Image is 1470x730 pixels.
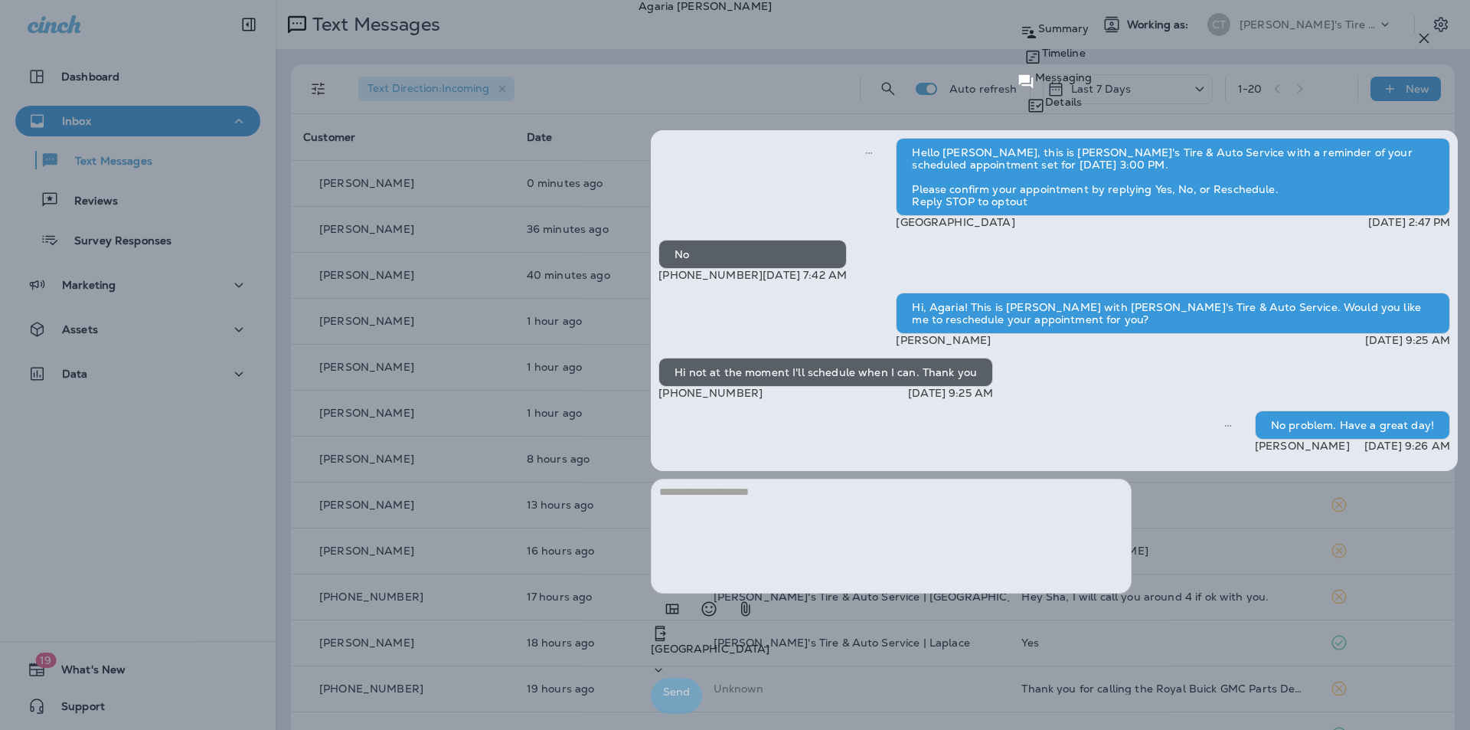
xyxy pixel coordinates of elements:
p: [DATE] 7:42 AM [763,269,847,281]
p: [GEOGRAPHIC_DATA] [896,216,1014,228]
button: Add in a premade template [657,594,688,624]
p: [PERSON_NAME] [896,334,991,346]
p: [DATE] 2:47 PM [1368,216,1450,228]
div: +1 (337) 856-9933 [651,624,1458,678]
p: Summary [1038,22,1089,34]
p: Messaging [1035,71,1092,83]
div: Hi not at the moment I'll schedule when I can. Thank you [658,358,993,387]
p: [GEOGRAPHIC_DATA] [651,643,1458,655]
div: No [658,240,847,269]
p: [DATE] 9:26 AM [1364,440,1450,452]
button: Select an emoji [694,594,724,624]
p: [PERSON_NAME] [1255,440,1350,452]
p: Timeline [1042,47,1086,59]
div: Hi, Agaria! This is [PERSON_NAME] with [PERSON_NAME]'s Tire & Auto Service. Would you like me to ... [896,293,1450,334]
p: [DATE] 9:25 AM [908,387,993,399]
p: [PHONE_NUMBER] [658,269,763,281]
div: Hello [PERSON_NAME], this is [PERSON_NAME]'s Tire & Auto Service with a reminder of your schedule... [896,138,1450,216]
span: Sent [865,145,873,159]
p: Details [1045,96,1082,108]
div: No problem. Have a great day! [1255,411,1450,440]
span: Sent [1224,417,1232,431]
p: [DATE] 9:25 AM [1365,334,1450,346]
p: [PHONE_NUMBER] [658,387,763,399]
